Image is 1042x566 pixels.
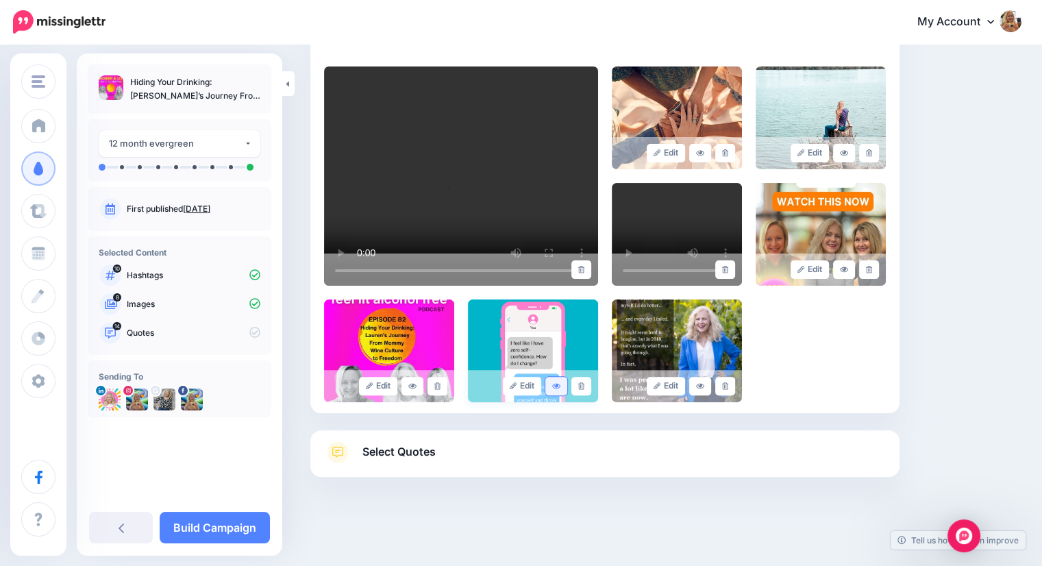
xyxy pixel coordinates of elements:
a: Edit [647,377,686,395]
a: Edit [791,144,830,162]
span: 8 [113,293,121,302]
p: Quotes [127,327,260,339]
h4: Selected Content [99,247,260,258]
img: e70966abddea6cf4f768268c1a264100_thumb.jpg [99,75,123,100]
img: ALV-UjXb_VubRJIUub1MEPHUfCEtZnIZzitCBV-N4kcSFLieqo1c1ruLqYChGmIrMLND8pUFrmw5L9Z1-uKeyvy4LiDRzHqbu... [153,389,175,410]
span: 14 [113,322,122,330]
button: 12 month evergreen [99,130,260,157]
img: menu.png [32,75,45,88]
a: My Account [904,5,1021,39]
img: D09IFYL4K70QCOZIG08SLCBP2FS39NTE_large.png [612,299,742,402]
img: E3CS1ZIWTCR862M2XCDM84PSFW1GB9Y8_large.png [468,299,598,402]
a: Edit [791,260,830,279]
p: First published [127,203,260,215]
a: Select Quotes [324,441,886,477]
a: Edit [503,377,542,395]
p: Images [127,298,260,310]
img: Missinglettr [13,10,106,34]
p: Hashtags [127,269,260,282]
div: Open Intercom Messenger [947,519,980,552]
span: 10 [113,264,121,273]
img: 1739373082602-84783.png [99,389,121,410]
h4: Sending To [99,371,260,382]
a: Edit [359,377,398,395]
a: Tell us how we can improve [891,531,1026,550]
img: 408312500_257133424046267_1288850335893324452_n-bsa147083.jpg [126,389,148,410]
a: [DATE] [183,204,210,214]
div: 12 month evergreen [109,136,244,151]
img: IO7P93GIOUIW4I3YXLYZ1TAEHCRS7RXB_large.jpg [324,299,454,402]
a: Edit [647,144,686,162]
img: JLBIRUEE423EG57KESGFB8LURSROHNJB_large.jpg [756,66,886,169]
p: Hiding Your Drinking: [PERSON_NAME]’s Journey From Mommy Wine Culture to Freedom / EP 82 [130,75,260,103]
img: 409120128_796116799192385_158925825226012588_n-bsa147082.jpg [181,389,203,410]
img: NDJG0M6RZKWZ5GZ1FUYGP46UL82RWSQP_large.jpg [756,183,886,286]
img: 0MB5ZJEVGEA21BD3AW951JN5DYNY0G8L_large.jpg [612,66,742,169]
span: Select Quotes [362,443,436,461]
